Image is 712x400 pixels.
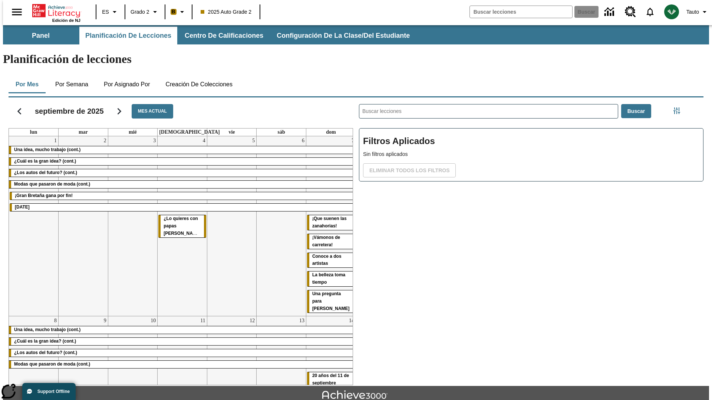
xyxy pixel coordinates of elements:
[53,136,58,145] a: 1 de septiembre de 2025
[620,2,640,22] a: Centro de recursos, Se abrirá en una pestaña nueva.
[10,102,29,121] button: Regresar
[307,253,355,268] div: Conoce a dos artistas
[300,136,306,145] a: 6 de septiembre de 2025
[660,2,683,21] button: Escoja un nuevo avatar
[312,291,350,311] span: Una pregunta para Joplin
[359,104,618,118] input: Buscar lecciones
[79,27,177,44] button: Planificación de lecciones
[152,136,157,145] a: 3 de septiembre de 2025
[149,316,157,325] a: 10 de septiembre de 2025
[201,136,207,145] a: 4 de septiembre de 2025
[110,102,129,121] button: Seguir
[14,361,90,367] span: Modas que pasaron de moda (cont.)
[14,339,76,344] span: ¿Cuál es la gran idea? (cont.)
[14,159,76,164] span: ¿Cuál es la gran idea? (cont.)
[470,6,572,18] input: Buscar campo
[9,146,356,154] div: Una idea, mucho trabajo (cont.)
[10,192,355,200] div: ¡Gran Bretaña gana por fin!
[9,76,46,93] button: Por mes
[179,27,269,44] button: Centro de calificaciones
[347,316,356,325] a: 14 de septiembre de 2025
[664,4,679,19] img: avatar image
[14,350,77,355] span: ¿Los autos del futuro? (cont.)
[600,2,620,22] a: Centro de información
[6,1,28,23] button: Abrir el menú lateral
[324,129,337,136] a: domingo
[312,254,342,266] span: Conoce a dos artistas
[9,169,356,177] div: ¿Los autos del futuro? (cont.)
[9,181,356,188] div: Modas que pasaron de moda (cont.)
[3,52,709,66] h1: Planificación de lecciones
[9,338,356,345] div: ¿Cuál es la gran idea? (cont.)
[363,150,699,158] p: Sin filtros aplicados
[131,8,149,16] span: Grado 2
[32,31,50,40] span: Panel
[307,215,355,230] div: ¡Que suenen las zanahorias!
[49,76,94,93] button: Por semana
[102,316,108,325] a: 9 de septiembre de 2025
[185,31,263,40] span: Centro de calificaciones
[9,349,356,357] div: ¿Los autos del futuro? (cont.)
[3,25,709,44] div: Subbarra de navegación
[14,170,77,175] span: ¿Los autos del futuro? (cont.)
[158,215,206,237] div: ¿Lo quieres con papas fritas?
[35,107,104,116] h2: septiembre de 2025
[640,2,660,21] a: Notificaciones
[10,204,355,211] div: Día del Trabajo
[251,136,256,145] a: 5 de septiembre de 2025
[99,5,122,19] button: Lenguaje: ES, Selecciona un idioma
[14,147,80,152] span: Una idea, mucho trabajo (cont.)
[683,5,712,19] button: Perfil/Configuración
[277,31,410,40] span: Configuración de la clase/del estudiante
[248,316,256,325] a: 12 de septiembre de 2025
[52,18,80,23] span: Edición de NJ
[363,132,699,150] h2: Filtros Aplicados
[307,271,355,286] div: La belleza toma tiempo
[257,136,306,316] td: 6 de septiembre de 2025
[53,316,58,325] a: 8 de septiembre de 2025
[306,136,356,316] td: 7 de septiembre de 2025
[201,8,252,16] span: 2025 Auto Grade 2
[98,76,156,93] button: Por asignado por
[37,389,70,394] span: Support Offline
[9,326,356,334] div: Una idea, mucho trabajo (cont.)
[22,383,76,400] button: Support Offline
[312,373,349,386] span: 20 años del 11 de septiembre
[353,94,703,385] div: Buscar
[9,361,356,368] div: Modas que pasaron de moda (cont.)
[14,181,90,187] span: Modas que pasaron de moda (cont.)
[15,193,73,198] span: ¡Gran Bretaña gana por fin!
[14,327,80,332] span: Una idea, mucho trabajo (cont.)
[29,129,39,136] a: lunes
[168,5,189,19] button: Boost El color de la clase es anaranjado claro. Cambiar el color de la clase.
[298,316,306,325] a: 13 de septiembre de 2025
[307,234,355,249] div: ¡Vámonos de carretera!
[312,272,345,285] span: La belleza toma tiempo
[227,129,236,136] a: viernes
[59,136,108,316] td: 2 de septiembre de 2025
[199,316,207,325] a: 11 de septiembre de 2025
[207,136,257,316] td: 5 de septiembre de 2025
[102,8,109,16] span: ES
[312,216,347,229] span: ¡Que suenen las zanahorias!
[307,372,355,387] div: 20 años del 11 de septiembre
[686,8,699,16] span: Tauto
[359,128,703,181] div: Filtros Aplicados
[3,94,353,385] div: Calendario
[3,27,416,44] div: Subbarra de navegación
[312,235,340,247] span: ¡Vámonos de carretera!
[9,158,356,165] div: ¿Cuál es la gran idea? (cont.)
[621,104,651,119] button: Buscar
[350,136,356,145] a: 7 de septiembre de 2025
[108,136,158,316] td: 3 de septiembre de 2025
[15,204,30,210] span: Día del Trabajo
[77,129,89,136] a: martes
[276,129,286,136] a: sábado
[128,5,162,19] button: Grado: Grado 2, Elige un grado
[172,7,175,16] span: B
[127,129,138,136] a: miércoles
[159,76,238,93] button: Creación de colecciones
[32,3,80,23] div: Portada
[102,136,108,145] a: 2 de septiembre de 2025
[85,31,171,40] span: Planificación de lecciones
